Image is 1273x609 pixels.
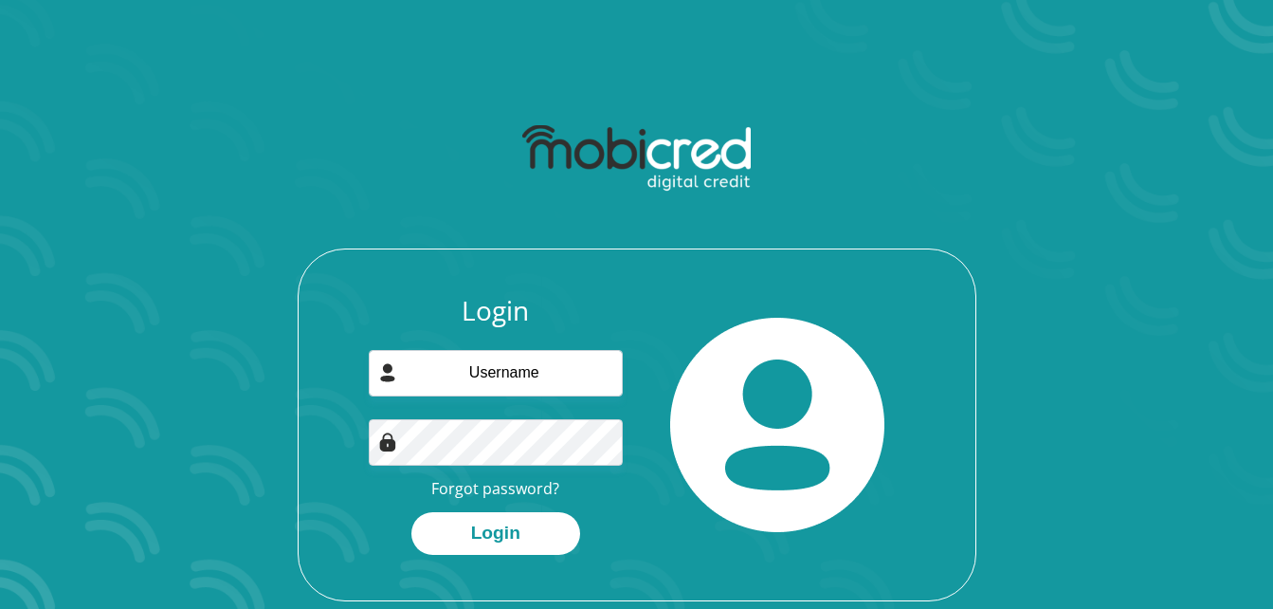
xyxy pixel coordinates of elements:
[411,512,580,555] button: Login
[369,295,623,327] h3: Login
[378,433,397,452] img: Image
[369,350,623,397] input: Username
[431,478,559,499] a: Forgot password?
[378,363,397,382] img: user-icon image
[522,125,751,192] img: mobicred logo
